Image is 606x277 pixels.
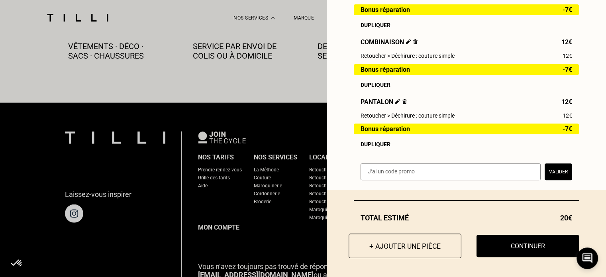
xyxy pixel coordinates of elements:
[477,235,579,257] button: Continuer
[561,38,572,46] span: 12€
[349,234,461,258] button: + Ajouter une pièce
[361,53,455,59] span: Retoucher > Déchirure : couture simple
[361,98,407,106] span: Pantalon
[361,126,410,132] span: Bonus réparation
[354,214,579,222] div: Total estimé
[563,126,572,132] span: -7€
[545,163,572,180] button: Valider
[361,22,572,28] div: Dupliquer
[361,112,455,119] span: Retoucher > Déchirure : couture simple
[395,99,400,104] img: Éditer
[563,53,572,59] span: 12€
[361,82,572,88] div: Dupliquer
[361,141,572,147] div: Dupliquer
[561,98,572,106] span: 12€
[563,112,572,119] span: 12€
[563,66,572,73] span: -7€
[361,66,410,73] span: Bonus réparation
[413,39,418,44] img: Supprimer
[361,38,418,46] span: Combinaison
[361,6,410,13] span: Bonus réparation
[563,6,572,13] span: -7€
[402,99,407,104] img: Supprimer
[406,39,411,44] img: Éditer
[361,163,541,180] input: J‘ai un code promo
[560,214,572,222] span: 20€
